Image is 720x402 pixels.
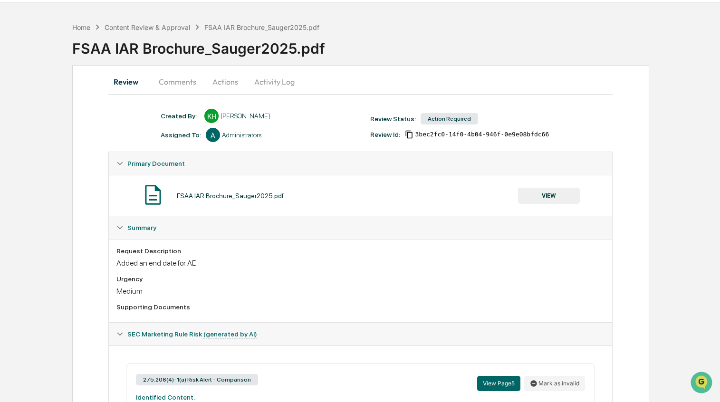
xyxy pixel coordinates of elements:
[524,376,585,391] button: Mark as invalid
[161,112,200,120] div: Created By: ‎ ‎
[25,43,157,53] input: Clear
[151,70,204,93] button: Comments
[421,113,478,124] div: Action Required
[405,130,413,139] span: Copy Id
[109,323,612,345] div: SEC Marketing Rule Risk (generated by AI)
[116,287,605,296] div: Medium
[127,160,185,167] span: Primary Document
[10,121,17,128] div: 🖐️
[127,330,257,338] span: SEC Marketing Rule Risk
[204,70,247,93] button: Actions
[10,20,173,35] p: How can we help?
[72,23,90,31] div: Home
[204,23,319,31] div: FSAA IAR Brochure_Sauger2025.pdf
[204,109,219,123] div: KH
[177,192,284,200] div: FSAA IAR Brochure_Sauger2025.pdf
[32,73,156,82] div: Start new chat
[370,131,400,138] div: Review Id:
[127,224,156,231] span: Summary
[690,371,715,396] iframe: Open customer support
[109,239,612,322] div: Summary
[108,70,613,93] div: secondary tabs example
[203,330,257,338] u: (generated by AI)
[32,82,120,90] div: We're available if you need us!
[10,73,27,90] img: 1746055101610-c473b297-6a78-478c-a979-82029cc54cd1
[109,152,612,175] div: Primary Document
[162,76,173,87] button: Start new chat
[221,112,270,120] div: [PERSON_NAME]
[67,161,115,168] a: Powered byPylon
[477,376,520,391] button: View Page5
[95,161,115,168] span: Pylon
[116,303,605,311] div: Supporting Documents
[136,374,258,385] div: 275.206(4)-1(a) Risk Alert - Comparison
[19,138,60,147] span: Data Lookup
[370,115,416,123] div: Review Status:
[161,131,201,139] div: Assigned To:
[105,23,190,31] div: Content Review & Approval
[206,128,220,142] div: A
[116,247,605,255] div: Request Description
[6,134,64,151] a: 🔎Data Lookup
[10,139,17,146] div: 🔎
[116,275,605,283] div: Urgency
[109,216,612,239] div: Summary
[518,188,580,204] button: VIEW
[65,116,122,133] a: 🗄️Attestations
[19,120,61,129] span: Preclearance
[222,131,261,139] div: Administrators
[141,183,165,207] img: Document Icon
[109,175,612,216] div: Primary Document
[136,393,195,401] strong: Identified Content:
[247,70,302,93] button: Activity Log
[78,120,118,129] span: Attestations
[415,131,549,138] span: 3bec2fc0-14f0-4b04-946f-0e9e08bfdc66
[69,121,77,128] div: 🗄️
[116,258,605,268] div: Added an end date for AE
[6,116,65,133] a: 🖐️Preclearance
[108,70,151,93] button: Review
